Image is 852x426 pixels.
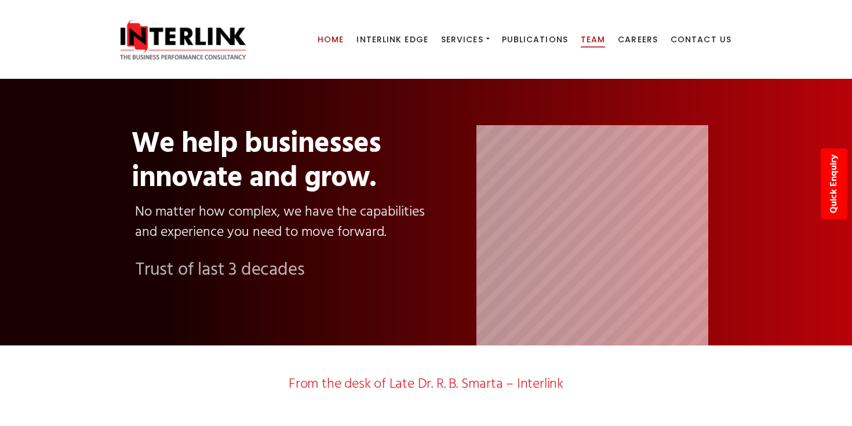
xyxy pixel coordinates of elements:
[356,34,428,45] span: Interlink Edge
[110,19,256,60] img: Interlink Consultancy
[618,34,658,45] span: Careers
[671,34,731,45] span: Contact Us
[318,34,344,45] span: Home
[502,34,568,45] span: Publications
[289,373,563,395] span: From the desk of Late Dr. R. B. Smarta – Interlink
[135,202,427,243] p: No matter how complex, we have the capabilities and experience you need to move forward.
[581,34,605,45] span: Team
[136,258,304,282] h2: Trust of last 3 decades
[132,128,378,196] div: We help businesses innovate and grow.
[441,34,483,45] span: Services
[821,148,847,219] a: Quick Enquiry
